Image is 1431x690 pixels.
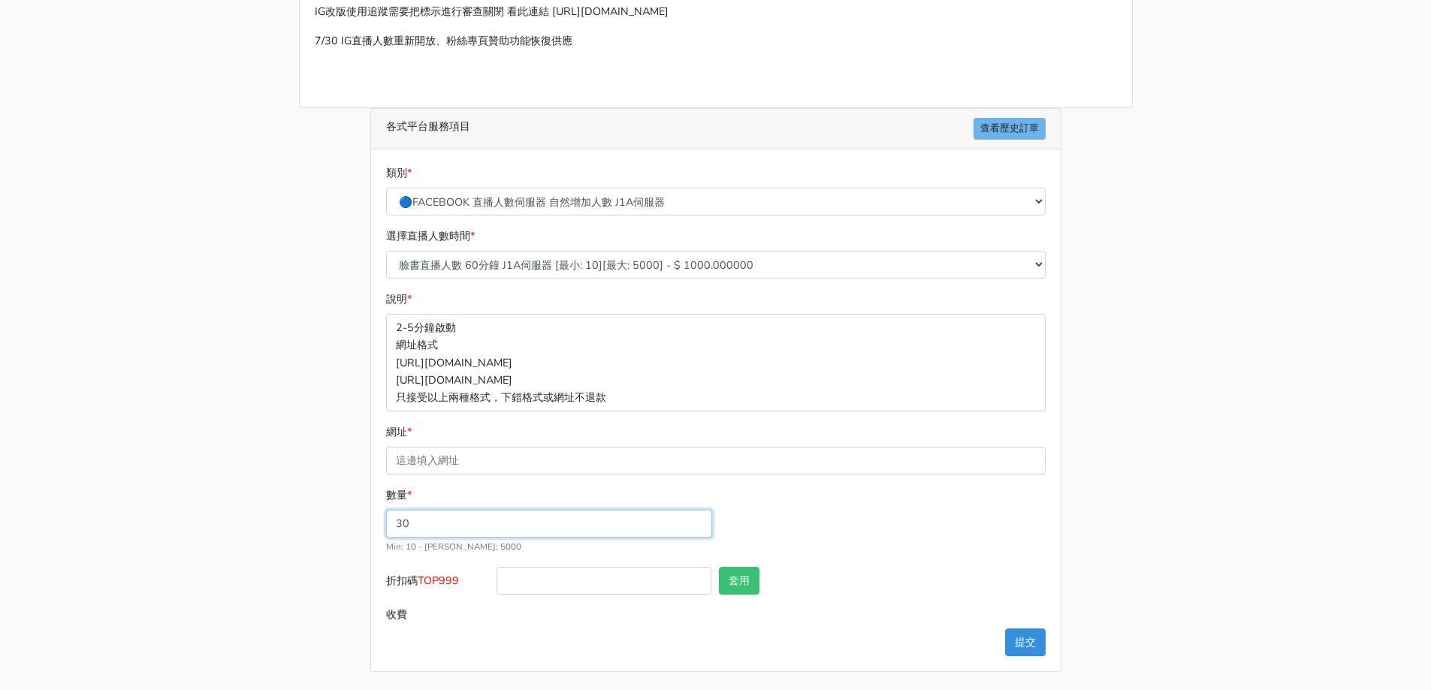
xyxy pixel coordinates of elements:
label: 說明 [386,291,412,308]
label: 收費 [382,601,494,628]
button: 套用 [719,567,759,595]
label: 數量 [386,487,412,504]
label: 選擇直播人數時間 [386,227,475,245]
p: 7/30 IG直播人數重新開放、粉絲專頁贊助功能恢復供應 [315,32,1117,50]
p: 2-5分鐘啟動 網址格式 [URL][DOMAIN_NAME] [URL][DOMAIN_NAME] 只接受以上兩種格式，下錯格式或網址不退款 [386,314,1046,411]
a: 查看歷史訂單 [974,118,1046,140]
p: IG改版使用追蹤需要把標示進行審查關閉 看此連結 [URL][DOMAIN_NAME] [315,3,1117,20]
label: 網址 [386,423,412,441]
input: 這邊填入網址 [386,447,1046,475]
label: 折扣碼 [382,567,494,601]
span: TOP999 [418,573,459,588]
small: Min: 10 - [PERSON_NAME]: 5000 [386,541,521,553]
div: 各式平台服務項目 [371,109,1061,149]
label: 類別 [386,164,412,182]
button: 提交 [1005,628,1046,656]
